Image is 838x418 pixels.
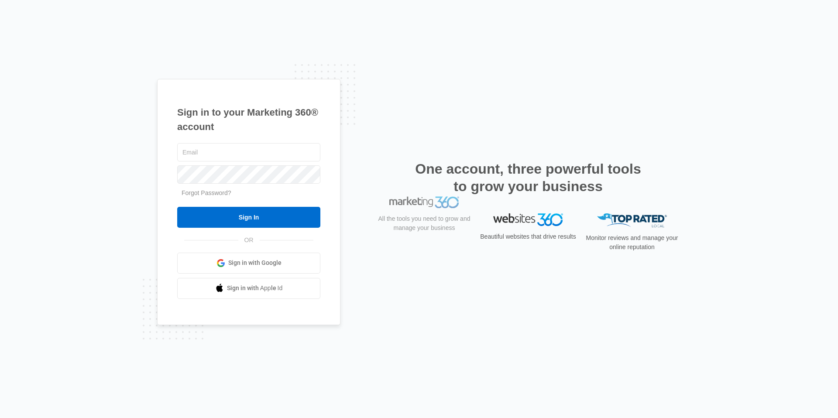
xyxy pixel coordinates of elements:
[238,236,260,245] span: OR
[375,231,473,250] p: All the tools you need to grow and manage your business
[177,207,320,228] input: Sign In
[228,258,282,267] span: Sign in with Google
[493,213,563,226] img: Websites 360
[597,213,667,228] img: Top Rated Local
[389,213,459,226] img: Marketing 360
[479,232,577,241] p: Beautiful websites that drive results
[182,189,231,196] a: Forgot Password?
[177,105,320,134] h1: Sign in to your Marketing 360® account
[583,233,681,252] p: Monitor reviews and manage your online reputation
[412,160,644,195] h2: One account, three powerful tools to grow your business
[177,143,320,161] input: Email
[177,278,320,299] a: Sign in with Apple Id
[227,284,283,293] span: Sign in with Apple Id
[177,253,320,274] a: Sign in with Google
